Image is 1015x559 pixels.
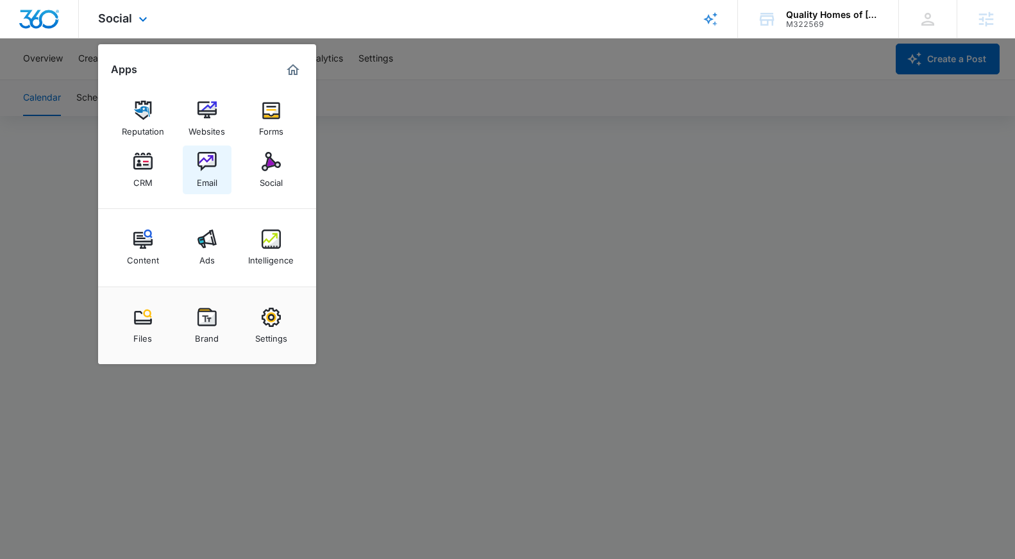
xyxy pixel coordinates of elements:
[133,171,153,188] div: CRM
[786,10,880,20] div: account name
[183,94,231,143] a: Websites
[119,301,167,350] a: Files
[98,12,132,25] span: Social
[255,327,287,344] div: Settings
[260,171,283,188] div: Social
[127,249,159,265] div: Content
[119,223,167,272] a: Content
[119,146,167,194] a: CRM
[189,120,225,137] div: Websites
[247,94,296,143] a: Forms
[183,146,231,194] a: Email
[133,327,152,344] div: Files
[111,63,137,76] h2: Apps
[247,301,296,350] a: Settings
[183,223,231,272] a: Ads
[197,171,217,188] div: Email
[786,20,880,29] div: account id
[122,120,164,137] div: Reputation
[119,94,167,143] a: Reputation
[248,249,294,265] div: Intelligence
[183,301,231,350] a: Brand
[259,120,283,137] div: Forms
[195,327,219,344] div: Brand
[283,60,303,80] a: Marketing 360® Dashboard
[199,249,215,265] div: Ads
[247,146,296,194] a: Social
[247,223,296,272] a: Intelligence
